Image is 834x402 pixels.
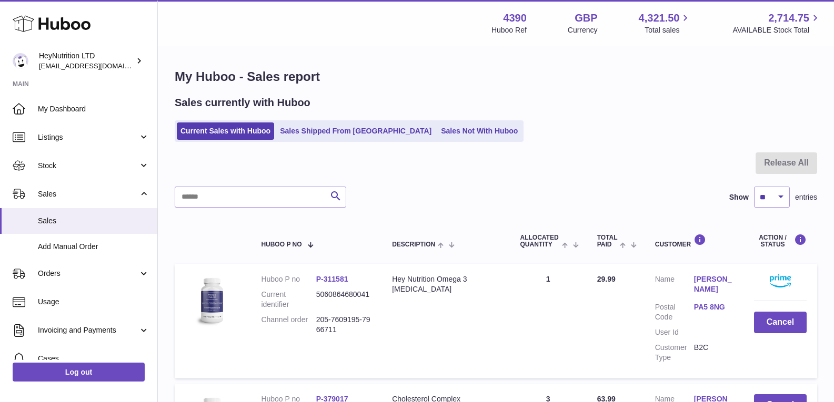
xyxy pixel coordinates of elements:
span: Sales [38,216,149,226]
strong: 4390 [503,11,527,25]
div: Hey Nutrition Omega 3 [MEDICAL_DATA] [392,274,499,294]
a: Sales Shipped From [GEOGRAPHIC_DATA] [276,122,435,140]
span: entries [795,192,817,202]
a: P-311581 [316,275,348,283]
a: [PERSON_NAME] [694,274,733,294]
a: 4,321.50 Total sales [639,11,692,35]
span: 29.99 [597,275,616,283]
dt: Customer Type [655,343,694,363]
a: PA5 8NG [694,302,733,312]
span: ALLOCATED Quantity [520,234,560,248]
span: Usage [38,297,149,307]
div: Action / Status [754,234,807,248]
a: 2,714.75 AVAILABLE Stock Total [732,11,821,35]
div: Currency [568,25,598,35]
dd: 205-7609195-7966711 [316,315,371,335]
span: Add Manual Order [38,242,149,252]
a: Sales Not With Huboo [437,122,521,140]
dt: Current identifier [261,290,316,310]
td: 1 [510,264,587,378]
label: Show [729,192,749,202]
span: Orders [38,269,138,279]
dd: 5060864680041 [316,290,371,310]
span: Cases [38,354,149,364]
span: AVAILABLE Stock Total [732,25,821,35]
span: Stock [38,161,138,171]
span: Total sales [645,25,691,35]
dt: Huboo P no [261,274,316,284]
img: primelogo.png [770,274,791,287]
dt: User Id [655,327,694,337]
span: Huboo P no [261,241,302,248]
a: Current Sales with Huboo [177,122,274,140]
span: Total paid [597,234,618,248]
dt: Channel order [261,315,316,335]
span: Description [392,241,435,248]
span: Listings [38,132,138,142]
strong: GBP [575,11,597,25]
span: [EMAIL_ADDRESS][DOMAIN_NAME] [39,61,155,70]
dd: B2C [694,343,733,363]
span: 4,321.50 [639,11,680,25]
h1: My Huboo - Sales report [175,68,817,85]
span: Invoicing and Payments [38,325,138,335]
span: 2,714.75 [768,11,809,25]
img: 43901725567192.jpeg [185,274,238,327]
span: My Dashboard [38,104,149,114]
div: HeyNutrition LTD [39,51,134,71]
dt: Name [655,274,694,297]
span: Sales [38,189,138,199]
div: Huboo Ref [491,25,527,35]
img: info@heynutrition.com [13,53,28,69]
h2: Sales currently with Huboo [175,96,310,110]
button: Cancel [754,312,807,333]
dt: Postal Code [655,302,694,322]
div: Customer [655,234,733,248]
a: Log out [13,363,145,382]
